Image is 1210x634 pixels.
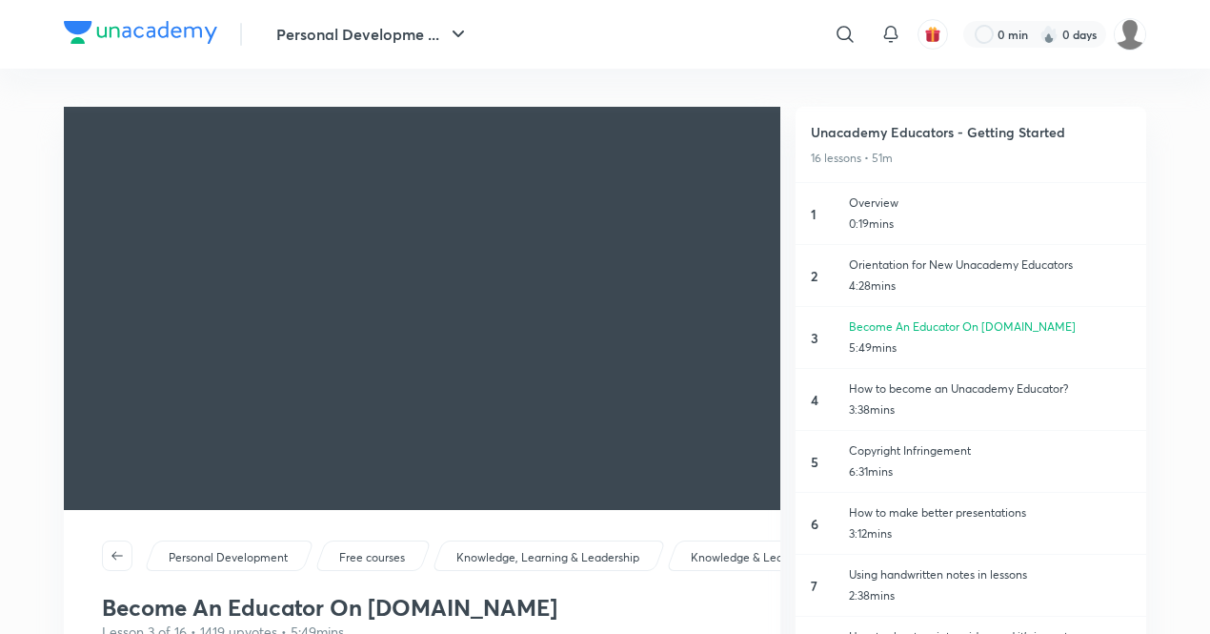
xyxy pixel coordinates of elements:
a: 2Orientation for New Unacademy Educators4:28mins [796,245,1146,307]
a: Free courses [336,549,409,566]
a: Knowledge & Learning [688,549,814,566]
button: Personal Developme ... [265,15,481,53]
p: Free courses [339,549,405,566]
p: 0:19mins [849,215,1131,233]
p: Personal Development [169,549,288,566]
h6: 4 [811,390,837,410]
p: Knowledge & Learning [691,549,810,566]
p: 6:31mins [849,463,1131,481]
a: Company Logo [64,21,217,49]
a: 4How to become an Unacademy Educator?3:38mins [796,369,1146,431]
a: 3Become An Educator On [DOMAIN_NAME]5:49mins [796,307,1146,369]
p: Become An Educator On [DOMAIN_NAME] [849,318,1131,336]
button: avatar [918,19,948,50]
h6: 2 [811,266,837,286]
p: 4:28mins [849,277,1131,295]
p: Copyright Infringement [849,442,1131,460]
h6: 1 [811,204,837,224]
p: Orientation for New Unacademy Educators [849,256,1131,274]
p: How to become an Unacademy Educator? [849,380,1131,398]
a: Knowledge, Learning & Leadership [454,549,643,566]
p: 5:49mins [849,339,1131,357]
h6: 6 [811,514,837,534]
h6: 7 [811,576,837,596]
p: 2:38mins [849,587,1131,604]
img: avatar [924,26,941,43]
h6: 3 [811,328,837,348]
img: arpita chawla [1114,18,1146,51]
a: 5Copyright Infringement6:31mins [796,431,1146,493]
a: Unacademy Educators - Getting Started [811,122,1131,142]
p: Using handwritten notes in lessons [849,566,1131,583]
a: 1Overview0:19mins [796,183,1146,245]
a: 6How to make better presentations3:12mins [796,493,1146,555]
p: Overview [849,194,1131,212]
a: 7Using handwritten notes in lessons2:38mins [796,555,1146,617]
p: 16 lessons • 51m [811,150,1131,167]
a: Personal Development [166,549,292,566]
img: Company Logo [64,21,217,44]
img: streak [1039,25,1059,44]
p: How to make better presentations [849,504,1131,522]
h1: Become An Educator On [DOMAIN_NAME] [102,594,742,622]
h6: 5 [811,452,837,472]
p: 3:12mins [849,525,1131,542]
p: Knowledge, Learning & Leadership [456,549,639,566]
p: 3:38mins [849,401,1131,419]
